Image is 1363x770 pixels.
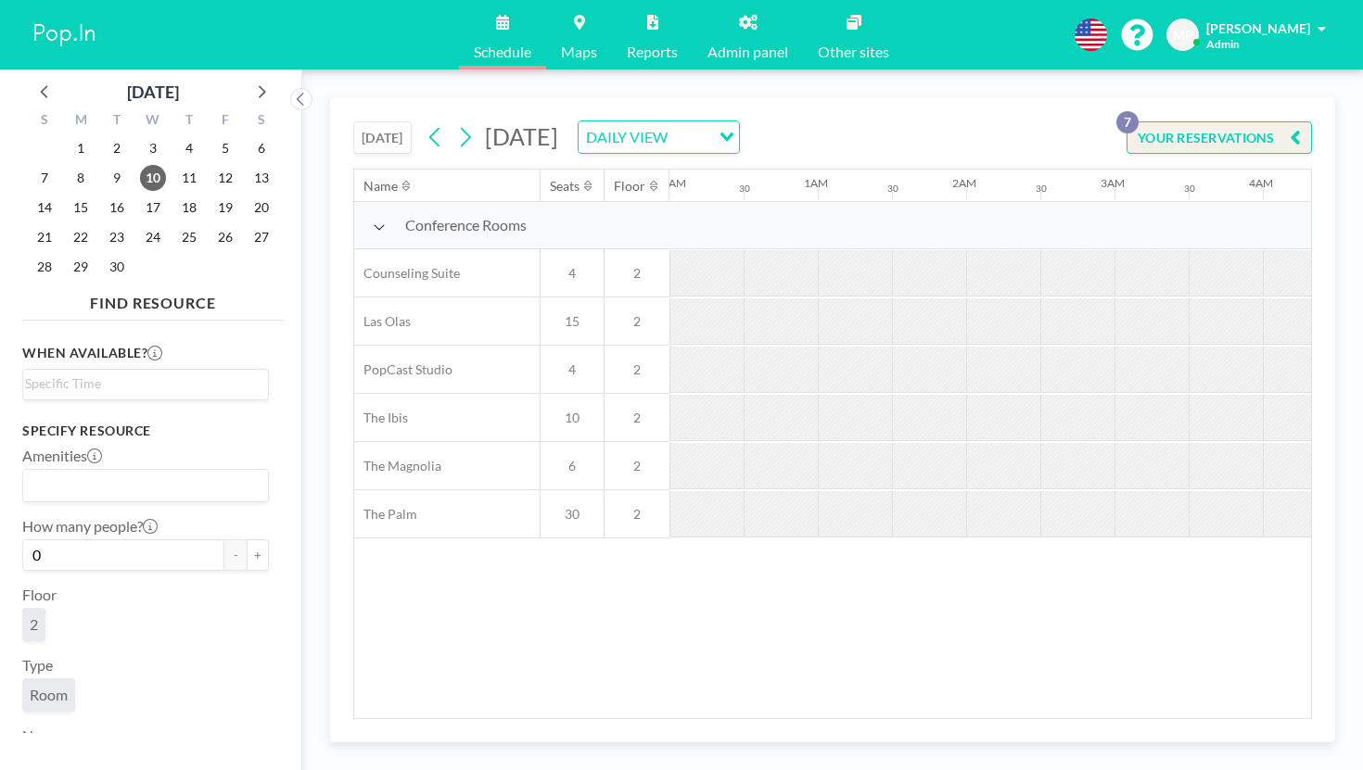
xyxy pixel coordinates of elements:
[541,506,604,523] span: 30
[1206,37,1240,51] span: Admin
[561,44,597,59] span: Maps
[656,176,686,190] div: 12AM
[353,121,412,154] button: [DATE]
[1206,20,1310,36] span: [PERSON_NAME]
[354,361,452,378] span: PopCast Studio
[248,135,274,161] span: Saturday, September 6, 2025
[30,615,38,634] span: 2
[140,165,166,191] span: Wednesday, September 10, 2025
[140,135,166,161] span: Wednesday, September 3, 2025
[605,410,669,426] span: 2
[176,195,202,221] span: Thursday, September 18, 2025
[614,178,645,195] div: Floor
[605,265,669,282] span: 2
[605,458,669,474] span: 2
[68,254,94,280] span: Monday, September 29, 2025
[354,265,460,282] span: Counseling Suite
[248,165,274,191] span: Saturday, September 13, 2025
[22,726,60,745] label: Name
[25,373,258,394] input: Search for option
[541,265,604,282] span: 4
[818,44,889,59] span: Other sites
[176,224,202,250] span: Thursday, September 25, 2025
[248,195,274,221] span: Saturday, September 20, 2025
[171,109,207,133] div: T
[541,361,604,378] span: 4
[176,135,202,161] span: Thursday, September 4, 2025
[68,165,94,191] span: Monday, September 8, 2025
[354,458,441,474] span: The Magnolia
[104,224,130,250] span: Tuesday, September 23, 2025
[739,183,750,195] div: 30
[212,224,238,250] span: Friday, September 26, 2025
[1116,111,1139,133] p: 7
[32,254,57,280] span: Sunday, September 28, 2025
[247,539,269,571] button: +
[627,44,678,59] span: Reports
[99,109,135,133] div: T
[22,423,269,439] h3: Specify resource
[673,125,708,149] input: Search for option
[354,313,411,330] span: Las Olas
[104,195,130,221] span: Tuesday, September 16, 2025
[212,135,238,161] span: Friday, September 5, 2025
[30,17,100,54] img: organization-logo
[354,410,408,426] span: The Ibis
[140,195,166,221] span: Wednesday, September 17, 2025
[127,79,179,105] div: [DATE]
[1101,176,1125,190] div: 3AM
[68,135,94,161] span: Monday, September 1, 2025
[22,586,57,604] label: Floor
[22,656,53,675] label: Type
[541,313,604,330] span: 15
[243,109,279,133] div: S
[140,224,166,250] span: Wednesday, September 24, 2025
[27,109,63,133] div: S
[68,224,94,250] span: Monday, September 22, 2025
[104,165,130,191] span: Tuesday, September 9, 2025
[707,44,788,59] span: Admin panel
[63,109,99,133] div: M
[1173,27,1193,44] span: MP
[68,195,94,221] span: Monday, September 15, 2025
[32,165,57,191] span: Sunday, September 7, 2025
[32,224,57,250] span: Sunday, September 21, 2025
[354,506,417,523] span: The Palm
[405,216,527,234] span: Conference Rooms
[887,183,898,195] div: 30
[25,473,258,498] input: Search for option
[23,470,268,501] div: Search for option
[104,135,130,161] span: Tuesday, September 2, 2025
[22,447,102,465] label: Amenities
[474,44,531,59] span: Schedule
[248,224,274,250] span: Saturday, September 27, 2025
[582,125,671,149] span: DAILY VIEW
[176,165,202,191] span: Thursday, September 11, 2025
[605,506,669,523] span: 2
[22,517,158,536] label: How many people?
[363,178,398,195] div: Name
[579,121,739,153] div: Search for option
[30,686,68,704] span: Room
[804,176,828,190] div: 1AM
[1036,183,1047,195] div: 30
[135,109,172,133] div: W
[541,458,604,474] span: 6
[605,313,669,330] span: 2
[23,370,268,398] div: Search for option
[22,286,284,312] h4: FIND RESOURCE
[224,539,247,571] button: -
[1127,121,1312,154] button: YOUR RESERVATIONS7
[952,176,976,190] div: 2AM
[1249,176,1273,190] div: 4AM
[212,195,238,221] span: Friday, September 19, 2025
[485,122,558,150] span: [DATE]
[541,410,604,426] span: 10
[550,178,580,195] div: Seats
[32,195,57,221] span: Sunday, September 14, 2025
[605,361,669,378] span: 2
[207,109,243,133] div: F
[104,254,130,280] span: Tuesday, September 30, 2025
[1184,183,1195,195] div: 30
[212,165,238,191] span: Friday, September 12, 2025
